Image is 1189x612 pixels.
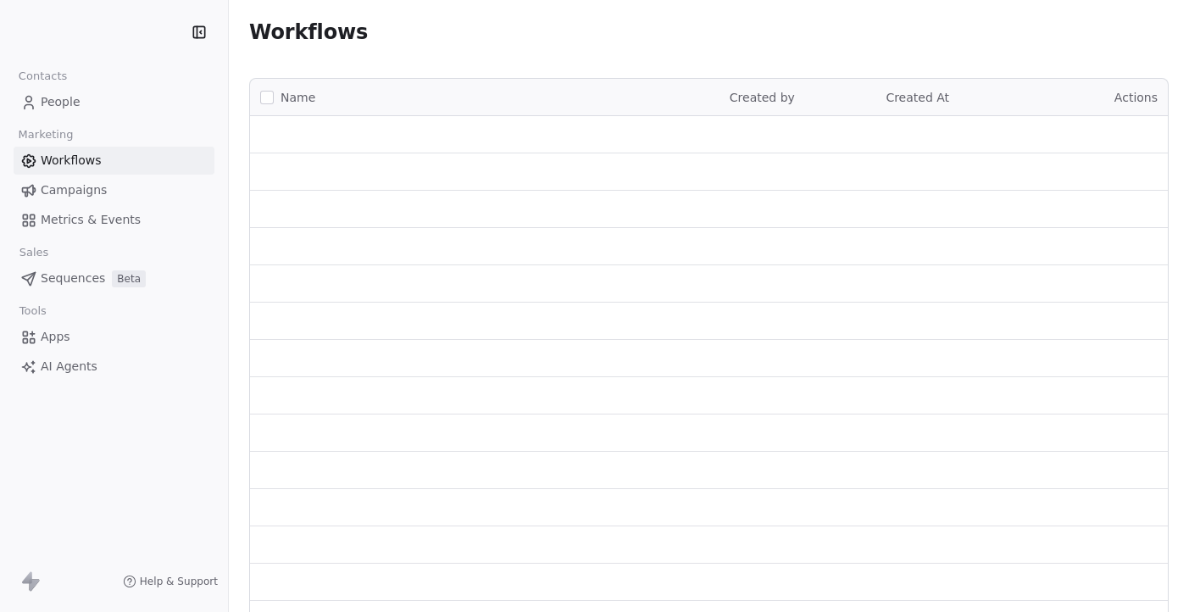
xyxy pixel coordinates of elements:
[41,328,70,346] span: Apps
[14,147,214,175] a: Workflows
[14,323,214,351] a: Apps
[112,270,146,287] span: Beta
[886,91,949,104] span: Created At
[41,181,107,199] span: Campaigns
[41,93,81,111] span: People
[41,358,97,376] span: AI Agents
[14,206,214,234] a: Metrics & Events
[12,298,53,324] span: Tools
[123,575,218,588] a: Help & Support
[11,122,81,147] span: Marketing
[11,64,75,89] span: Contacts
[249,20,368,44] span: Workflows
[140,575,218,588] span: Help & Support
[12,240,56,265] span: Sales
[41,152,102,170] span: Workflows
[1114,91,1158,104] span: Actions
[14,353,214,381] a: AI Agents
[14,264,214,292] a: SequencesBeta
[281,89,315,107] span: Name
[730,91,795,104] span: Created by
[14,176,214,204] a: Campaigns
[14,88,214,116] a: People
[41,211,141,229] span: Metrics & Events
[41,270,105,287] span: Sequences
